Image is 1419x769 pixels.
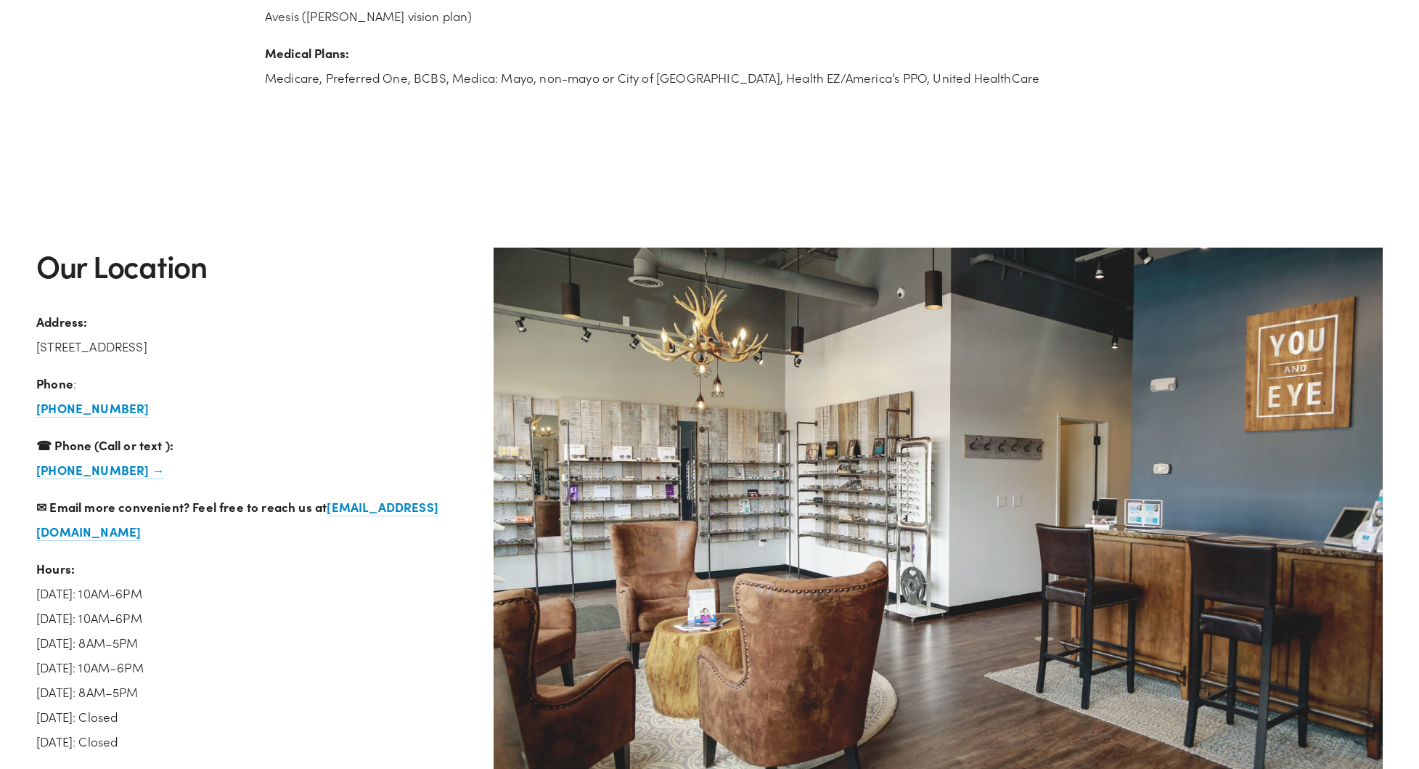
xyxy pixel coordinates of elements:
strong: Hours: [36,560,75,577]
strong: Address: [36,313,87,330]
p: [DATE]: 10AM-6PM [DATE]: 10AM-6PM [DATE]: 8AM–5PM [DATE]: 10AM–6PM [DATE]: 8AM–5PM [DATE]: Closed... [36,556,469,754]
a: [PHONE_NUMBER] → [36,462,165,479]
a: [EMAIL_ADDRESS][DOMAIN_NAME] [36,499,438,541]
p: : [36,371,469,420]
strong: Phone [36,375,73,391]
strong: [PHONE_NUMBER] → [36,461,165,478]
strong: ☎ Phone (Call or text ): [36,436,173,453]
a: [PHONE_NUMBER] [36,400,149,418]
p: Medicare, Preferred One, BCBS, Medica: Mayo, non-mayo or City of [GEOGRAPHIC_DATA], Health EZ/Ame... [265,41,1154,90]
strong: Medical Plans: [265,44,349,61]
h2: Our Location [36,248,469,284]
strong: [PHONE_NUMBER] [36,399,149,416]
strong: ✉ Email more convenient? Feel free to reach us at [36,498,327,515]
strong: [EMAIL_ADDRESS][DOMAIN_NAME] [36,498,438,540]
p: [STREET_ADDRESS] [36,309,469,359]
